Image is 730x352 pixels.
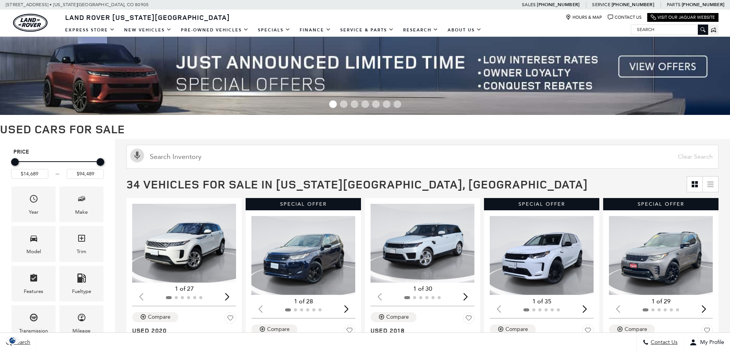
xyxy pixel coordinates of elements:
[295,23,336,37] a: Finance
[222,288,232,305] div: Next slide
[609,216,714,295] div: 1 / 2
[126,145,719,169] input: Search Inventory
[59,305,103,341] div: MileageMileage
[29,208,39,216] div: Year
[701,324,713,339] button: Save Vehicle
[77,192,86,208] span: Make
[394,100,401,108] span: Go to slide 7
[505,326,528,333] div: Compare
[59,226,103,262] div: TrimTrim
[371,204,476,283] img: 2018 Land Rover Range Rover Sport HSE 1
[13,14,48,32] img: Land Rover
[29,232,38,247] span: Model
[490,324,536,334] button: Compare Vehicle
[72,287,91,296] div: Fueltype
[132,204,237,283] img: 2020 Land Rover Range Rover Evoque S 1
[4,336,21,344] img: Opt-Out Icon
[251,324,297,334] button: Compare Vehicle
[59,266,103,301] div: FueltypeFueltype
[77,232,86,247] span: Trim
[13,149,102,156] h5: Price
[132,312,178,322] button: Compare Vehicle
[130,149,144,162] svg: Click to toggle on voice search
[336,23,399,37] a: Service & Parts
[29,311,38,327] span: Transmission
[24,287,43,296] div: Features
[361,100,369,108] span: Go to slide 4
[13,14,48,32] a: land-rover
[371,285,474,293] div: 1 of 30
[26,247,41,256] div: Model
[371,327,469,334] span: Used 2018
[126,176,588,192] span: 34 Vehicles for Sale in [US_STATE][GEOGRAPHIC_DATA], [GEOGRAPHIC_DATA]
[537,2,579,8] a: [PHONE_NUMBER]
[460,288,471,305] div: Next slide
[649,339,678,346] span: Contact Us
[72,327,90,335] div: Mileage
[609,216,714,295] img: 2023 Land Rover Discovery HSE R-Dynamic 1
[592,2,610,7] span: Service
[490,216,595,295] img: 2024 Land Rover Discovery Sport S 1
[651,15,715,20] a: Visit Our Jaguar Website
[697,339,724,346] span: My Profile
[253,23,295,37] a: Specials
[351,100,358,108] span: Go to slide 3
[699,301,709,318] div: Next slide
[11,169,48,179] input: Minimum
[484,198,599,210] div: Special Offer
[11,305,56,341] div: TransmissionTransmission
[383,100,390,108] span: Go to slide 6
[490,297,594,306] div: 1 of 35
[61,13,235,22] a: Land Rover [US_STATE][GEOGRAPHIC_DATA]
[371,204,476,283] div: 1 / 2
[29,272,38,287] span: Features
[386,314,409,321] div: Compare
[11,156,104,179] div: Price
[372,100,380,108] span: Go to slide 5
[609,297,713,306] div: 1 of 29
[67,169,104,179] input: Maximum
[329,100,337,108] span: Go to slide 1
[246,198,361,210] div: Special Offer
[11,226,56,262] div: ModelModel
[75,208,88,216] div: Make
[132,327,230,334] span: Used 2020
[11,158,19,166] div: Minimum Price
[251,216,356,295] div: 1 / 2
[120,23,176,37] a: New Vehicles
[684,333,730,352] button: Open user profile menu
[631,25,708,34] input: Search
[59,187,103,222] div: MakeMake
[251,216,356,295] img: 2022 Land Rover Discovery Sport S R-Dynamic 1
[29,192,38,208] span: Year
[77,272,86,287] span: Fueltype
[65,13,230,22] span: Land Rover [US_STATE][GEOGRAPHIC_DATA]
[608,15,641,20] a: Contact Us
[61,23,120,37] a: EXPRESS STORE
[61,23,486,37] nav: Main Navigation
[609,324,655,334] button: Compare Vehicle
[19,327,48,335] div: Transmission
[522,2,536,7] span: Sales
[4,336,21,344] section: Click to Open Cookie Consent Modal
[625,326,647,333] div: Compare
[77,311,86,327] span: Mileage
[340,100,348,108] span: Go to slide 2
[77,247,86,256] div: Trim
[11,266,56,301] div: FeaturesFeatures
[132,327,236,342] a: Used 2020Range Rover Evoque S
[682,2,724,8] a: [PHONE_NUMBER]
[371,327,474,342] a: Used 2018Range Rover Sport HSE
[132,204,237,283] div: 1 / 2
[463,312,474,327] button: Save Vehicle
[371,312,417,322] button: Compare Vehicle
[176,23,253,37] a: Pre-Owned Vehicles
[399,23,443,37] a: Research
[225,312,236,327] button: Save Vehicle
[566,15,602,20] a: Hours & Map
[267,326,290,333] div: Compare
[582,324,594,339] button: Save Vehicle
[251,297,355,306] div: 1 of 28
[6,2,149,7] a: [STREET_ADDRESS] • [US_STATE][GEOGRAPHIC_DATA], CO 80905
[667,2,681,7] span: Parts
